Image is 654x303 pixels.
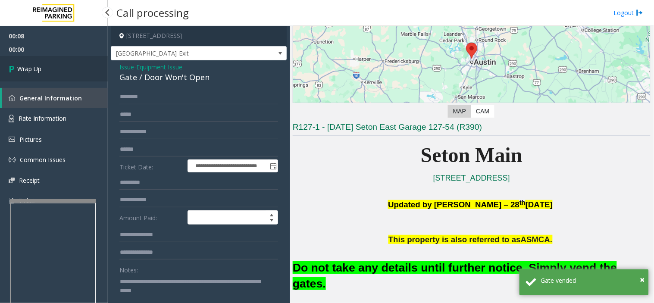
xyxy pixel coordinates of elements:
[466,43,477,59] div: 1201 West 38th Street, Austin, TX
[17,64,41,73] span: Wrap Up
[433,174,510,182] a: [STREET_ADDRESS]
[541,276,642,285] div: Gate vended
[9,156,16,163] img: 'icon'
[640,273,645,286] button: Close
[111,47,251,60] span: [GEOGRAPHIC_DATA] Exit
[266,211,278,218] span: Increase value
[519,199,526,206] span: th
[2,88,108,108] a: General Information
[19,135,42,144] span: Pictures
[9,115,14,122] img: 'icon'
[119,62,134,72] span: Issue
[111,26,287,46] h4: [STREET_ADDRESS]
[9,137,15,142] img: 'icon'
[293,122,651,136] h3: R127-1 - [DATE] Seton East Garage 127-54 (R390)
[119,262,138,275] label: Notes:
[421,144,523,166] span: Seton Main
[636,8,643,17] img: logout
[293,261,617,290] font: Do not take any details until further notice. Simply vend the gates.
[640,274,645,285] span: ×
[19,176,40,184] span: Receipt
[117,210,185,225] label: Amount Paid:
[19,94,82,102] span: General Information
[388,235,521,244] span: This property is also referred to as
[134,63,182,71] span: -
[471,105,494,118] label: CAM
[9,95,15,101] img: 'icon'
[136,62,182,72] span: Equipment Issue
[614,8,643,17] a: Logout
[9,178,15,183] img: 'icon'
[268,160,278,172] span: Toggle popup
[388,200,519,209] span: Updated by [PERSON_NAME] – 28
[266,218,278,225] span: Decrease value
[19,114,66,122] span: Rate Information
[9,197,14,205] img: 'icon'
[526,200,553,209] span: [DATE]
[20,156,66,164] span: Common Issues
[448,105,471,118] label: Map
[112,2,193,23] h3: Call processing
[19,197,35,205] span: Ticket
[119,72,278,83] div: Gate / Door Won't Open
[117,159,185,172] label: Ticket Date:
[521,235,553,244] span: ASMCA.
